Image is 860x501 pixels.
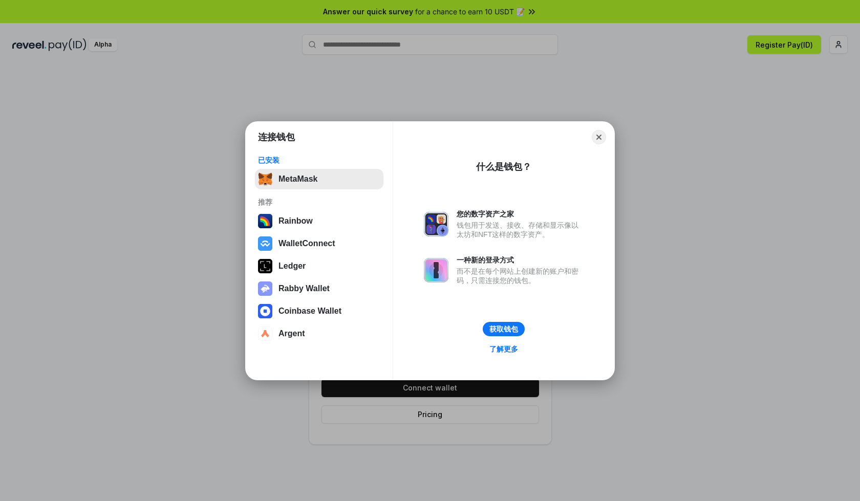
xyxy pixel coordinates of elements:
[258,281,272,296] img: svg+xml,%3Csvg%20xmlns%3D%22http%3A%2F%2Fwww.w3.org%2F2000%2Fsvg%22%20fill%3D%22none%22%20viewBox...
[483,322,525,336] button: 获取钱包
[255,169,383,189] button: MetaMask
[424,258,448,282] img: svg+xml,%3Csvg%20xmlns%3D%22http%3A%2F%2Fwww.w3.org%2F2000%2Fsvg%22%20fill%3D%22none%22%20viewBox...
[278,307,341,316] div: Coinbase Wallet
[457,255,584,265] div: 一种新的登录方式
[255,301,383,321] button: Coinbase Wallet
[255,233,383,254] button: WalletConnect
[258,198,380,207] div: 推荐
[476,161,531,173] div: 什么是钱包？
[258,259,272,273] img: svg+xml,%3Csvg%20xmlns%3D%22http%3A%2F%2Fwww.w3.org%2F2000%2Fsvg%22%20width%3D%2228%22%20height%3...
[255,211,383,231] button: Rainbow
[278,216,313,226] div: Rainbow
[489,344,518,354] div: 了解更多
[258,214,272,228] img: svg+xml,%3Csvg%20width%3D%22120%22%20height%3D%22120%22%20viewBox%3D%220%200%20120%20120%22%20fil...
[592,130,606,144] button: Close
[255,256,383,276] button: Ledger
[457,267,584,285] div: 而不是在每个网站上创建新的账户和密码，只需连接您的钱包。
[258,326,272,341] img: svg+xml,%3Csvg%20width%3D%2228%22%20height%3D%2228%22%20viewBox%3D%220%200%2028%2028%22%20fill%3D...
[483,342,524,356] a: 了解更多
[489,324,518,334] div: 获取钱包
[457,221,584,239] div: 钱包用于发送、接收、存储和显示像以太坊和NFT这样的数字资产。
[457,209,584,219] div: 您的数字资产之家
[258,304,272,318] img: svg+xml,%3Csvg%20width%3D%2228%22%20height%3D%2228%22%20viewBox%3D%220%200%2028%2028%22%20fill%3D...
[278,329,305,338] div: Argent
[258,172,272,186] img: svg+xml,%3Csvg%20fill%3D%22none%22%20height%3D%2233%22%20viewBox%3D%220%200%2035%2033%22%20width%...
[278,284,330,293] div: Rabby Wallet
[258,156,380,165] div: 已安装
[278,239,335,248] div: WalletConnect
[424,212,448,236] img: svg+xml,%3Csvg%20xmlns%3D%22http%3A%2F%2Fwww.w3.org%2F2000%2Fsvg%22%20fill%3D%22none%22%20viewBox...
[255,278,383,299] button: Rabby Wallet
[258,131,295,143] h1: 连接钱包
[278,175,317,184] div: MetaMask
[255,323,383,344] button: Argent
[258,236,272,251] img: svg+xml,%3Csvg%20width%3D%2228%22%20height%3D%2228%22%20viewBox%3D%220%200%2028%2028%22%20fill%3D...
[278,262,306,271] div: Ledger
